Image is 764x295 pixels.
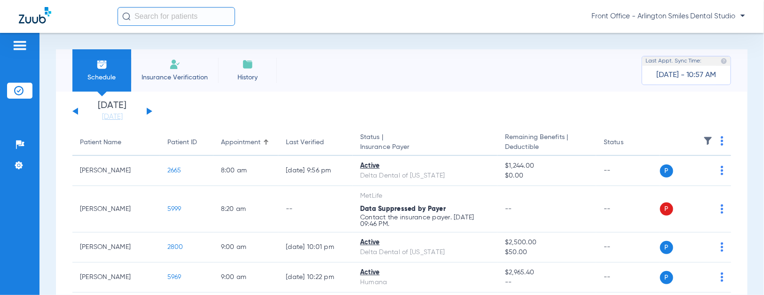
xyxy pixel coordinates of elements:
img: group-dot-blue.svg [721,166,724,175]
span: 5969 [167,274,181,280]
img: last sync help info [721,58,727,64]
div: Appointment [221,138,271,147]
span: $1,244.00 [505,161,589,171]
p: Contact the insurance payer. [DATE] 09:46 PM. [360,214,490,227]
img: Manual Insurance Verification [169,59,181,70]
img: Zuub Logo [19,7,51,23]
th: Status [596,130,660,156]
img: History [242,59,253,70]
td: -- [596,233,660,263]
th: Remaining Benefits | [497,130,596,156]
td: -- [596,156,660,186]
span: Deductible [505,142,589,152]
td: -- [596,263,660,293]
img: group-dot-blue.svg [721,204,724,214]
span: -- [505,206,512,212]
span: Last Appt. Sync Time: [646,56,702,66]
img: hamburger-icon [12,40,27,51]
div: Delta Dental of [US_STATE] [360,248,490,257]
span: P [660,202,673,216]
td: [DATE] 10:01 PM [278,233,353,263]
img: group-dot-blue.svg [721,242,724,252]
span: $0.00 [505,171,589,181]
span: 2800 [167,244,183,250]
td: [PERSON_NAME] [72,186,160,233]
span: Insurance Verification [138,73,211,82]
iframe: Chat Widget [717,250,764,295]
td: 9:00 AM [213,263,279,293]
span: History [225,73,270,82]
span: Data Suppressed by Payer [360,206,446,212]
img: Schedule [96,59,108,70]
span: Schedule [79,73,124,82]
div: Active [360,161,490,171]
img: Search Icon [122,12,131,21]
div: Patient Name [80,138,121,147]
div: Last Verified [286,138,345,147]
td: -- [596,186,660,233]
td: [PERSON_NAME] [72,263,160,293]
div: Patient ID [167,138,197,147]
span: $50.00 [505,248,589,257]
div: Patient Name [80,138,152,147]
span: P [660,164,673,178]
span: $2,500.00 [505,238,589,248]
span: Insurance Payer [360,142,490,152]
img: filter.svg [703,136,713,146]
span: P [660,271,673,284]
div: Active [360,268,490,278]
img: group-dot-blue.svg [721,136,724,146]
input: Search for patients [118,7,235,26]
span: -- [505,278,589,287]
div: MetLife [360,191,490,201]
div: Appointment [221,138,260,147]
span: $2,965.40 [505,268,589,278]
td: [PERSON_NAME] [72,156,160,186]
th: Status | [353,130,497,156]
span: P [660,241,673,254]
div: Active [360,238,490,248]
td: -- [278,186,353,233]
div: Last Verified [286,138,324,147]
li: [DATE] [84,101,141,122]
span: [DATE] - 10:57 AM [656,70,717,80]
span: 2665 [167,167,181,174]
div: Delta Dental of [US_STATE] [360,171,490,181]
div: Patient ID [167,138,206,147]
td: [DATE] 10:22 PM [278,263,353,293]
td: 9:00 AM [213,233,279,263]
span: Front Office - Arlington Smiles Dental Studio [591,12,745,21]
a: [DATE] [84,112,141,122]
td: [DATE] 9:56 PM [278,156,353,186]
td: [PERSON_NAME] [72,233,160,263]
div: Humana [360,278,490,287]
td: 8:20 AM [213,186,279,233]
td: 8:00 AM [213,156,279,186]
span: 5999 [167,206,181,212]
